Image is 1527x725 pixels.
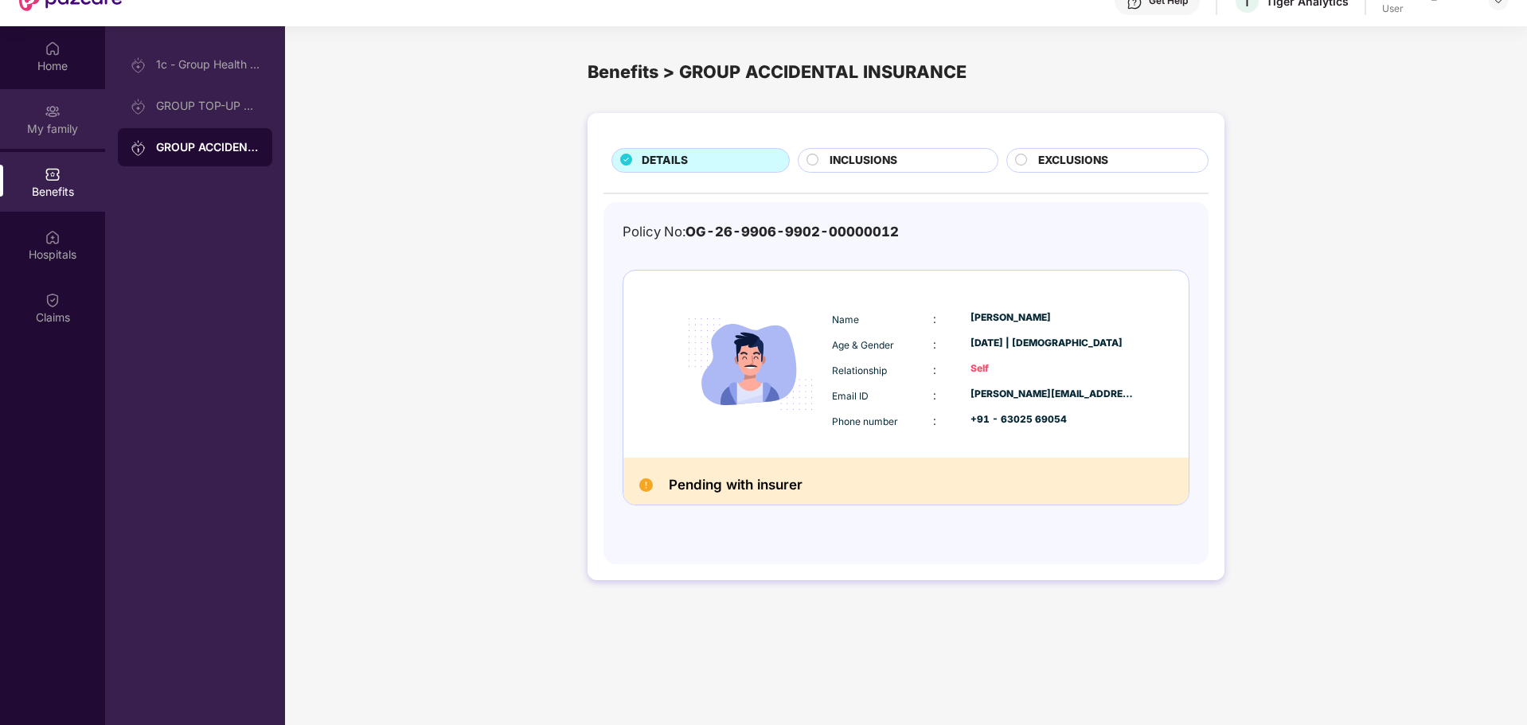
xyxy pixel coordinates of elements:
div: Policy No: [623,221,899,242]
div: User [1382,2,1474,15]
span: : [933,337,936,351]
h2: Pending with insurer [669,474,803,497]
span: Name [832,314,859,325]
img: Pending [639,478,653,492]
span: OG-26-9906-9902-00000012 [685,224,899,240]
div: [PERSON_NAME][EMAIL_ADDRESS][DOMAIN_NAME] [970,387,1135,402]
span: DETAILS [642,152,688,170]
img: svg+xml;base64,PHN2ZyB3aWR0aD0iMjAiIGhlaWdodD0iMjAiIHZpZXdCb3g9IjAgMCAyMCAyMCIgZmlsbD0ibm9uZSIgeG... [131,140,146,156]
span: : [933,312,936,325]
img: icon [673,286,828,442]
span: : [933,388,936,402]
img: svg+xml;base64,PHN2ZyB3aWR0aD0iMjAiIGhlaWdodD0iMjAiIHZpZXdCb3g9IjAgMCAyMCAyMCIgZmlsbD0ibm9uZSIgeG... [45,103,61,119]
div: GROUP ACCIDENTAL INSURANCE [156,139,260,155]
span: INCLUSIONS [830,152,897,170]
span: : [933,414,936,427]
div: GROUP TOP-UP POLICY [156,99,260,112]
img: svg+xml;base64,PHN2ZyB3aWR0aD0iMjAiIGhlaWdodD0iMjAiIHZpZXdCb3g9IjAgMCAyMCAyMCIgZmlsbD0ibm9uZSIgeG... [131,57,146,73]
span: : [933,363,936,376]
img: svg+xml;base64,PHN2ZyBpZD0iQmVuZWZpdHMiIHhtbG5zPSJodHRwOi8vd3d3LnczLm9yZy8yMDAwL3N2ZyIgd2lkdGg9Ij... [45,166,61,182]
img: svg+xml;base64,PHN2ZyBpZD0iQ2xhaW0iIHhtbG5zPSJodHRwOi8vd3d3LnczLm9yZy8yMDAwL3N2ZyIgd2lkdGg9IjIwIi... [45,292,61,308]
span: Email ID [832,390,869,402]
span: Phone number [832,415,898,427]
div: Benefits > GROUP ACCIDENTAL INSURANCE [588,58,1224,85]
div: [PERSON_NAME] [970,310,1135,325]
div: Self [970,361,1135,376]
img: svg+xml;base64,PHN2ZyBpZD0iSG9zcGl0YWxzIiB4bWxucz0iaHR0cDovL3d3dy53My5vcmcvMjAwMC9zdmciIHdpZHRoPS... [45,229,61,245]
div: +91 - 63025 69054 [970,412,1135,427]
div: 1c - Group Health Insurance [156,58,260,71]
span: EXCLUSIONS [1038,152,1108,170]
div: [DATE] | [DEMOGRAPHIC_DATA] [970,336,1135,351]
span: Relationship [832,364,887,376]
img: svg+xml;base64,PHN2ZyBpZD0iSG9tZSIgeG1sbnM9Imh0dHA6Ly93d3cudzMub3JnLzIwMDAvc3ZnIiB3aWR0aD0iMjAiIG... [45,41,61,57]
span: Age & Gender [832,339,894,351]
img: svg+xml;base64,PHN2ZyB3aWR0aD0iMjAiIGhlaWdodD0iMjAiIHZpZXdCb3g9IjAgMCAyMCAyMCIgZmlsbD0ibm9uZSIgeG... [131,99,146,115]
